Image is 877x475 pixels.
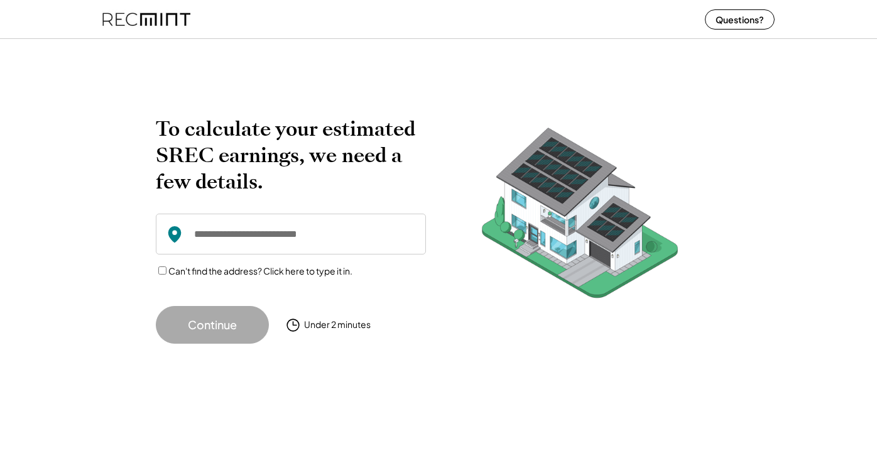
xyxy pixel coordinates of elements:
img: RecMintArtboard%207.png [457,116,702,317]
h2: To calculate your estimated SREC earnings, we need a few details. [156,116,426,195]
button: Continue [156,306,269,344]
img: recmint-logotype%403x%20%281%29.jpeg [102,3,190,36]
label: Can't find the address? Click here to type it in. [168,265,352,276]
button: Questions? [705,9,775,30]
div: Under 2 minutes [304,319,371,331]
